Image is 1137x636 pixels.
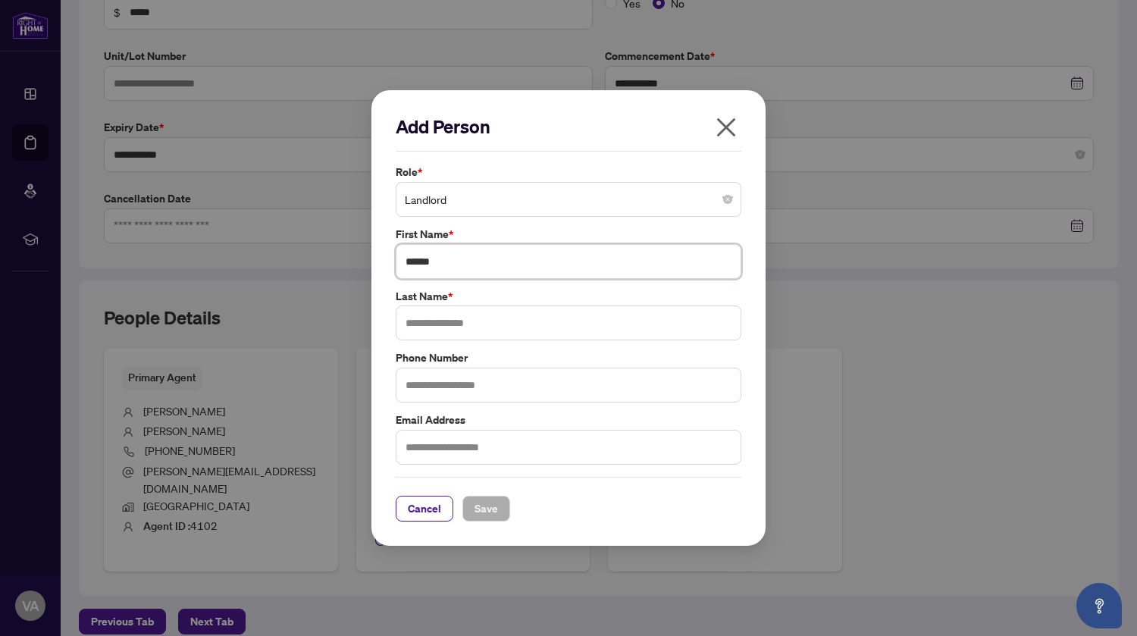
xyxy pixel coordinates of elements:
[462,496,510,522] button: Save
[396,288,741,305] label: Last Name
[405,185,732,214] span: Landlord
[714,115,738,139] span: close
[408,497,441,521] span: Cancel
[396,226,741,243] label: First Name
[396,496,453,522] button: Cancel
[396,164,741,180] label: Role
[396,114,741,139] h2: Add Person
[396,412,741,428] label: Email Address
[396,349,741,366] label: Phone Number
[1076,583,1122,628] button: Open asap
[723,195,732,204] span: close-circle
